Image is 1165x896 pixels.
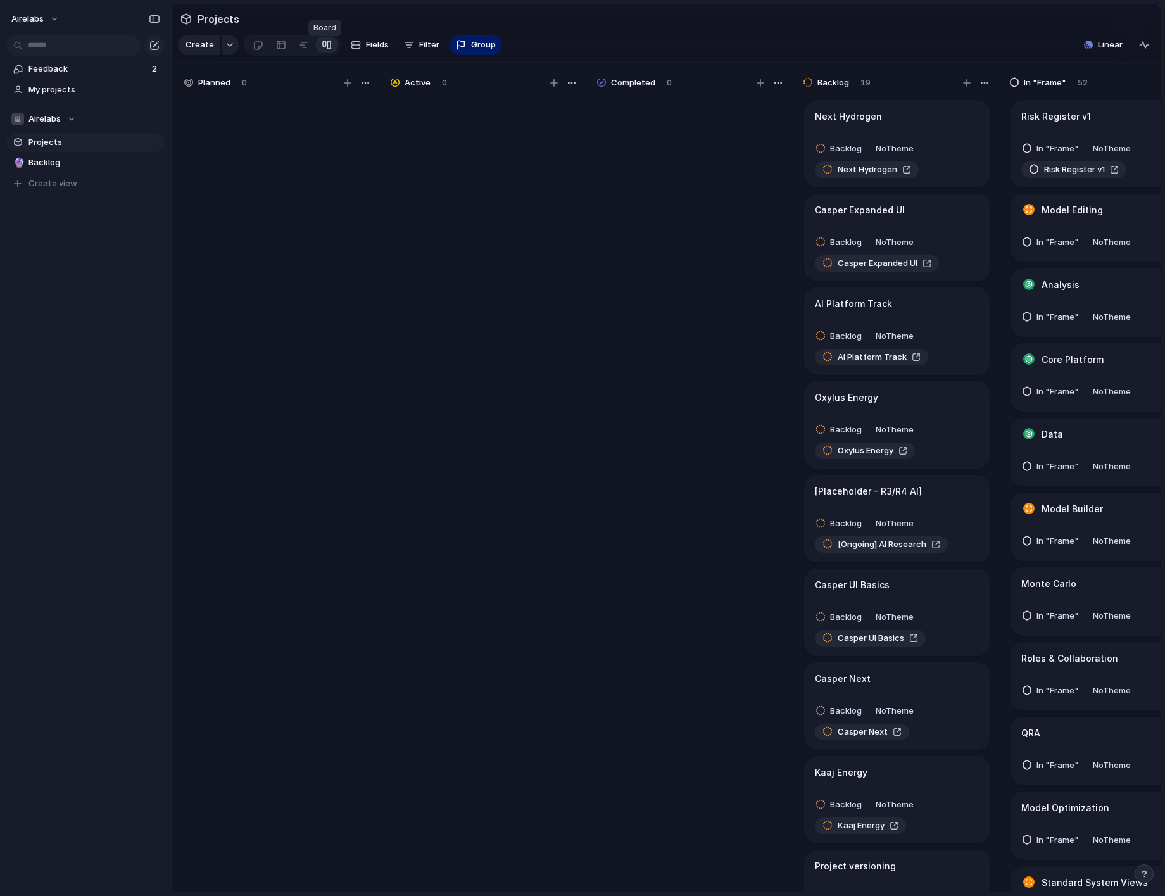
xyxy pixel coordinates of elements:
span: Filter [419,39,439,51]
h1: Casper Expanded UI [815,203,905,217]
span: Casper Next [838,726,888,738]
div: AI Platform TrackBacklogNoThemeAI Platform Track [804,287,990,375]
button: NoTheme [1090,755,1134,776]
span: Backlog [830,330,862,343]
a: Casper UI Basics [815,630,926,647]
span: In "Frame" [1036,311,1079,324]
h1: AI Platform Track [815,297,892,311]
span: Planned [198,77,230,89]
span: No Theme [876,143,914,153]
span: No Theme [1093,760,1131,770]
span: 0 [242,77,247,89]
span: Fields [366,39,389,51]
button: NoTheme [1090,382,1134,402]
button: Create [178,35,220,55]
button: NoTheme [1090,457,1134,477]
span: 52 [1078,77,1088,89]
button: NoTheme [1090,139,1134,159]
button: NoTheme [872,420,917,440]
div: Casper Expanded UIBacklogNoThemeCasper Expanded UI [804,194,990,281]
button: In "Frame" [1018,139,1087,159]
span: Oxylus Energy [838,445,893,457]
span: Linear [1098,39,1123,51]
span: In "Frame" [1036,460,1079,473]
button: NoTheme [872,607,917,628]
span: In "Frame" [1024,77,1066,89]
button: NoTheme [872,795,917,815]
span: Risk Register v1 [1044,163,1105,176]
a: Casper Next [815,724,909,740]
div: Kaaj EnergyBacklogNoThemeKaaj Energy [804,756,990,843]
button: NoTheme [872,514,917,534]
span: 19 [860,77,871,89]
h1: Project versioning [815,859,896,873]
h1: Kaaj Energy [815,766,867,779]
button: In "Frame" [1018,232,1087,253]
button: In "Frame" [1018,457,1087,477]
span: Backlog [830,611,862,624]
button: Backlog [812,607,870,628]
button: NoTheme [872,701,917,721]
div: [Placeholder - R3/R4 AI]BacklogNoTheme[Ongoing] AI Research [804,475,990,562]
a: 🔮Backlog [6,153,165,172]
a: Kaaj Energy [815,817,906,834]
span: No Theme [1093,461,1131,471]
span: Create view [28,177,77,190]
span: In "Frame" [1036,759,1079,772]
span: In "Frame" [1036,386,1079,398]
h1: Standard System Views [1042,876,1148,890]
button: In "Frame" [1018,755,1087,776]
span: Projects [28,136,160,149]
h1: Data [1042,427,1063,441]
span: Backlog [830,142,862,155]
span: No Theme [1093,835,1131,845]
button: Backlog [812,701,870,721]
h1: QRA [1021,726,1040,740]
span: No Theme [876,612,914,622]
span: Backlog [830,424,862,436]
span: AI Platform Track [838,351,907,363]
h1: Next Hydrogen [815,110,882,123]
h1: Casper UI Basics [815,578,890,592]
span: No Theme [1093,143,1131,153]
h1: Oxylus Energy [815,391,878,405]
button: Backlog [812,139,870,159]
span: In "Frame" [1036,685,1079,697]
button: Backlog [812,420,870,440]
span: No Theme [1093,610,1131,621]
span: Casper Expanded UI [838,257,917,270]
button: Backlog [812,232,870,253]
span: 0 [442,77,447,89]
span: No Theme [1093,237,1131,247]
span: In "Frame" [1036,535,1079,548]
span: Projects [195,8,242,30]
button: Filter [399,35,444,55]
div: Casper NextBacklogNoThemeCasper Next [804,662,990,750]
a: My projects [6,80,165,99]
button: Create view [6,174,165,193]
h1: Risk Register v1 [1021,110,1091,123]
div: Next HydrogenBacklogNoThemeNext Hydrogen [804,100,990,187]
button: In "Frame" [1018,681,1087,701]
span: Completed [611,77,655,89]
button: In "Frame" [1018,531,1087,552]
button: NoTheme [1090,681,1134,701]
button: Linear [1079,35,1128,54]
a: Feedback2 [6,60,165,79]
a: Casper Expanded UI [815,255,939,272]
h1: Model Optimization [1021,801,1109,815]
a: AI Platform Track [815,349,928,365]
div: Board [308,20,341,36]
h1: Casper Next [815,672,871,686]
span: No Theme [876,237,914,247]
span: 0 [667,77,672,89]
span: No Theme [876,705,914,716]
button: Fields [346,35,394,55]
span: In "Frame" [1036,834,1079,847]
div: Casper UI BasicsBacklogNoThemeCasper UI Basics [804,569,990,656]
span: No Theme [1093,685,1131,695]
button: Group [450,35,502,55]
span: No Theme [1093,386,1131,396]
h1: Model Editing [1042,203,1103,217]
